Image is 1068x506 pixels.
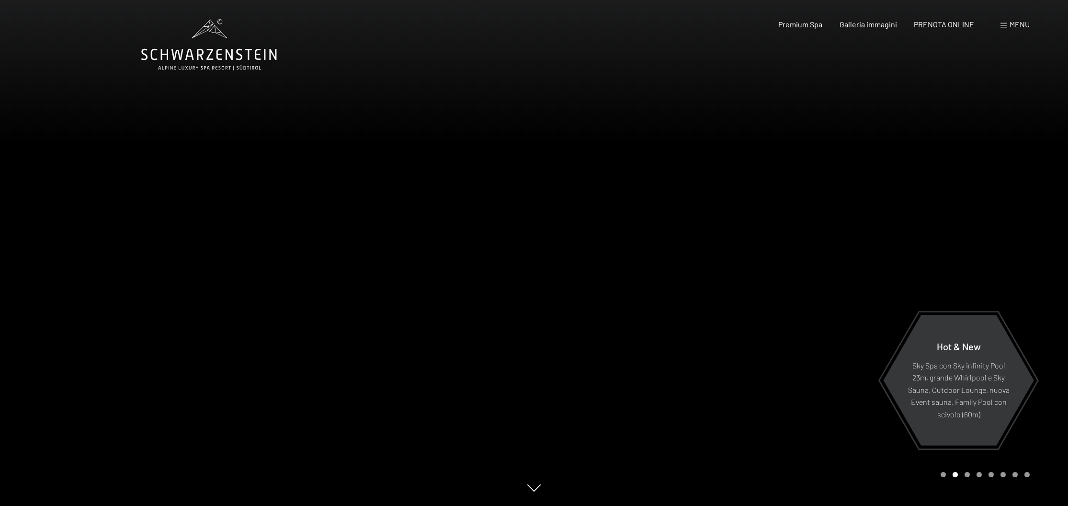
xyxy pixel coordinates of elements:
[914,20,974,29] a: PRENOTA ONLINE
[977,472,982,477] div: Carousel Page 4
[778,20,822,29] a: Premium Spa
[883,314,1034,446] a: Hot & New Sky Spa con Sky infinity Pool 23m, grande Whirlpool e Sky Sauna, Outdoor Lounge, nuova ...
[941,472,946,477] div: Carousel Page 1
[988,472,994,477] div: Carousel Page 5
[937,472,1030,477] div: Carousel Pagination
[937,340,981,352] span: Hot & New
[965,472,970,477] div: Carousel Page 3
[840,20,897,29] a: Galleria immagini
[1000,472,1006,477] div: Carousel Page 6
[953,472,958,477] div: Carousel Page 2 (Current Slide)
[907,359,1011,420] p: Sky Spa con Sky infinity Pool 23m, grande Whirlpool e Sky Sauna, Outdoor Lounge, nuova Event saun...
[1010,20,1030,29] span: Menu
[1012,472,1018,477] div: Carousel Page 7
[1024,472,1030,477] div: Carousel Page 8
